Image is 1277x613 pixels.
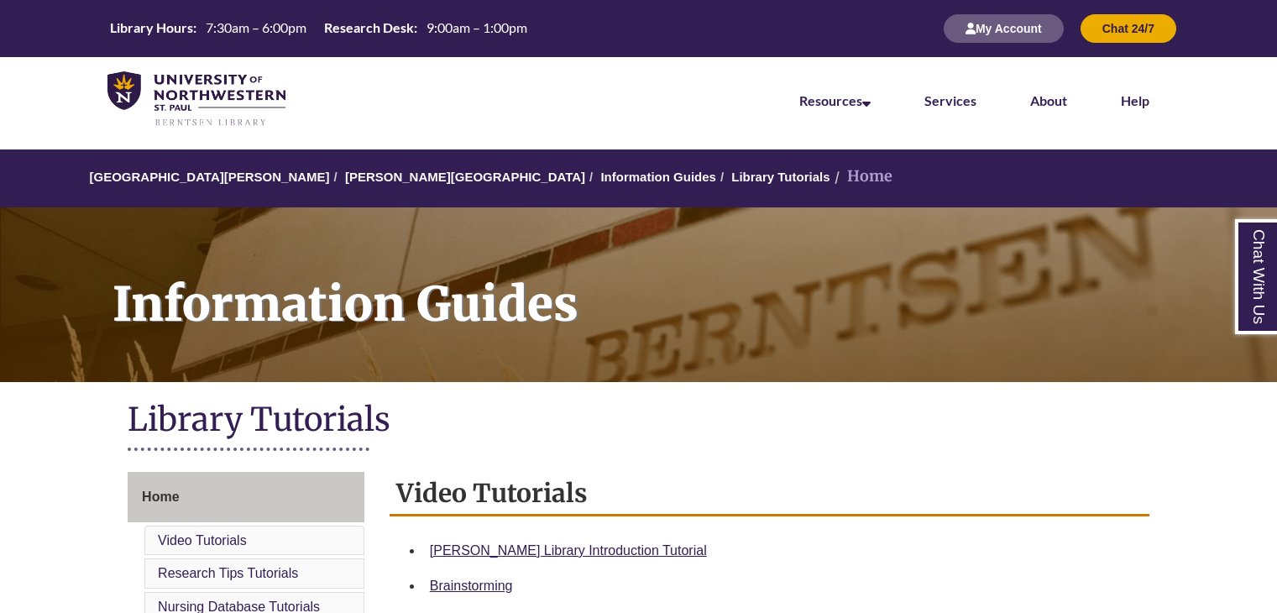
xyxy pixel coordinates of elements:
[799,92,871,108] a: Resources
[1081,21,1176,35] a: Chat 24/7
[830,165,892,189] li: Home
[1081,14,1176,43] button: Chat 24/7
[600,170,716,184] a: Information Guides
[128,399,1149,443] h1: Library Tutorials
[390,472,1149,516] h2: Video Tutorials
[107,71,285,128] img: UNWSP Library Logo
[430,543,707,558] a: [PERSON_NAME] Library Introduction Tutorial
[944,21,1064,35] a: My Account
[345,170,585,184] a: [PERSON_NAME][GEOGRAPHIC_DATA]
[158,533,247,548] a: Video Tutorials
[158,566,298,580] a: Research Tips Tutorials
[1030,92,1067,108] a: About
[430,579,513,593] a: Brainstorming
[731,170,830,184] a: Library Tutorials
[317,18,420,37] th: Research Desk:
[924,92,976,108] a: Services
[103,18,534,37] table: Hours Today
[103,18,534,39] a: Hours Today
[427,19,527,35] span: 9:00am – 1:00pm
[94,207,1277,360] h1: Information Guides
[944,14,1064,43] button: My Account
[206,19,306,35] span: 7:30am – 6:00pm
[128,472,364,522] a: Home
[103,18,199,37] th: Library Hours:
[142,490,179,504] span: Home
[1121,92,1149,108] a: Help
[89,170,329,184] a: [GEOGRAPHIC_DATA][PERSON_NAME]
